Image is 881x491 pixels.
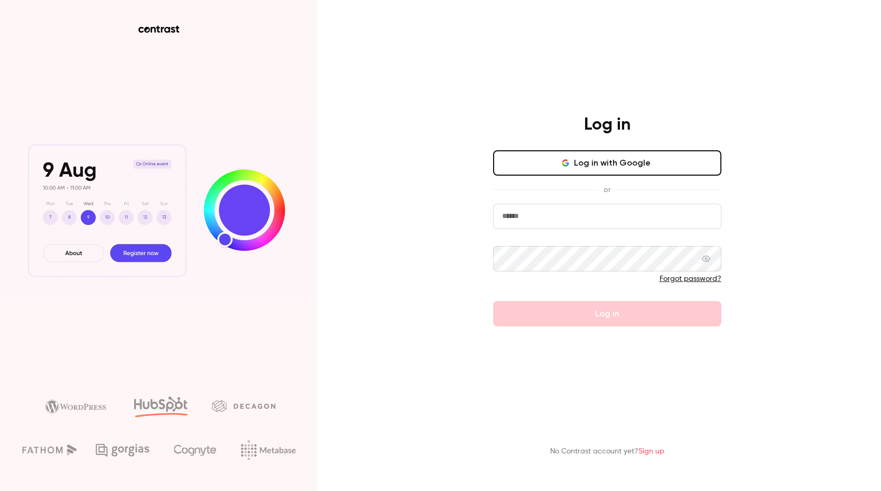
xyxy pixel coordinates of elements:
h4: Log in [584,114,630,135]
p: No Contrast account yet? [550,446,664,457]
span: or [598,184,616,195]
button: Log in with Google [493,150,721,176]
a: Forgot password? [660,275,721,283]
img: decagon [212,400,275,412]
a: Sign up [638,448,664,455]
